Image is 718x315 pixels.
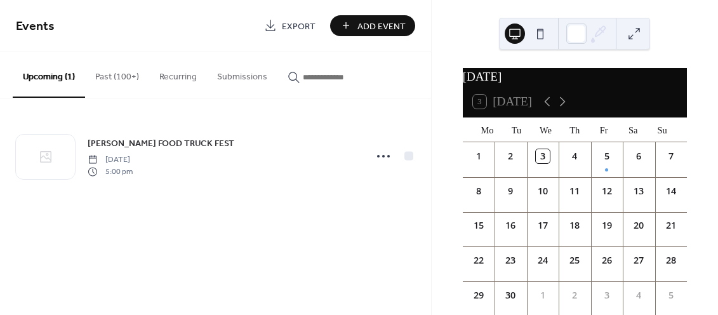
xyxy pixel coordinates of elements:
[88,136,234,151] a: [PERSON_NAME] FOOD TRUCK FEST
[16,14,55,39] span: Events
[664,184,678,198] div: 14
[357,20,406,33] span: Add Event
[568,288,582,302] div: 2
[600,149,614,163] div: 5
[282,20,316,33] span: Export
[568,218,582,232] div: 18
[536,218,550,232] div: 17
[504,288,518,302] div: 30
[664,218,678,232] div: 21
[568,253,582,267] div: 25
[472,288,486,302] div: 29
[664,288,678,302] div: 5
[632,288,646,302] div: 4
[618,117,648,143] div: Sa
[255,15,325,36] a: Export
[472,253,486,267] div: 22
[531,117,560,143] div: We
[632,149,646,163] div: 6
[568,149,582,163] div: 4
[85,51,149,97] button: Past (100+)
[600,288,614,302] div: 3
[568,184,582,198] div: 11
[330,15,415,36] button: Add Event
[472,218,486,232] div: 15
[504,149,518,163] div: 2
[502,117,531,143] div: Tu
[632,253,646,267] div: 27
[13,51,85,98] button: Upcoming (1)
[536,184,550,198] div: 10
[472,149,486,163] div: 1
[600,184,614,198] div: 12
[536,253,550,267] div: 24
[648,117,677,143] div: Su
[600,218,614,232] div: 19
[560,117,589,143] div: Th
[88,154,133,166] span: [DATE]
[473,117,502,143] div: Mo
[536,288,550,302] div: 1
[600,253,614,267] div: 26
[88,166,133,177] span: 5:00 pm
[664,149,678,163] div: 7
[463,68,687,86] div: [DATE]
[149,51,207,97] button: Recurring
[536,149,550,163] div: 3
[632,218,646,232] div: 20
[504,218,518,232] div: 16
[504,184,518,198] div: 9
[504,253,518,267] div: 23
[664,253,678,267] div: 28
[472,184,486,198] div: 8
[207,51,277,97] button: Submissions
[589,117,618,143] div: Fr
[632,184,646,198] div: 13
[88,137,234,151] span: [PERSON_NAME] FOOD TRUCK FEST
